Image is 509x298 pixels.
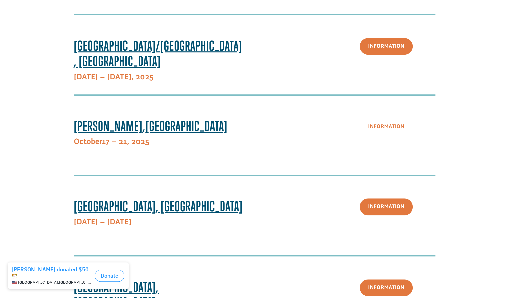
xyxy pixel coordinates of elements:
div: [PERSON_NAME] donated $50 [12,7,92,20]
a: Information [360,198,413,216]
img: emoji confettiBall [12,14,17,19]
b: [GEOGRAPHIC_DATA], [GEOGRAPHIC_DATA] [74,198,243,214]
span: [GEOGRAPHIC_DATA] , [GEOGRAPHIC_DATA] [18,21,92,25]
span: [GEOGRAPHIC_DATA]/[GEOGRAPHIC_DATA], [GEOGRAPHIC_DATA] [74,38,242,69]
b: [DATE] – [DATE] [74,217,132,227]
span: 17 – 21, 2025 [102,137,149,146]
span: [GEOGRAPHIC_DATA] [74,118,228,134]
strong: [DATE] – [DATE] [74,72,154,82]
span: , 2025 [131,72,153,82]
b: [PERSON_NAME], [74,118,146,134]
a: Information [360,38,413,55]
button: Donate [95,10,124,22]
img: US.png [12,21,17,25]
a: Information [360,118,413,135]
strong: October [74,137,149,146]
a: Information [360,279,413,296]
